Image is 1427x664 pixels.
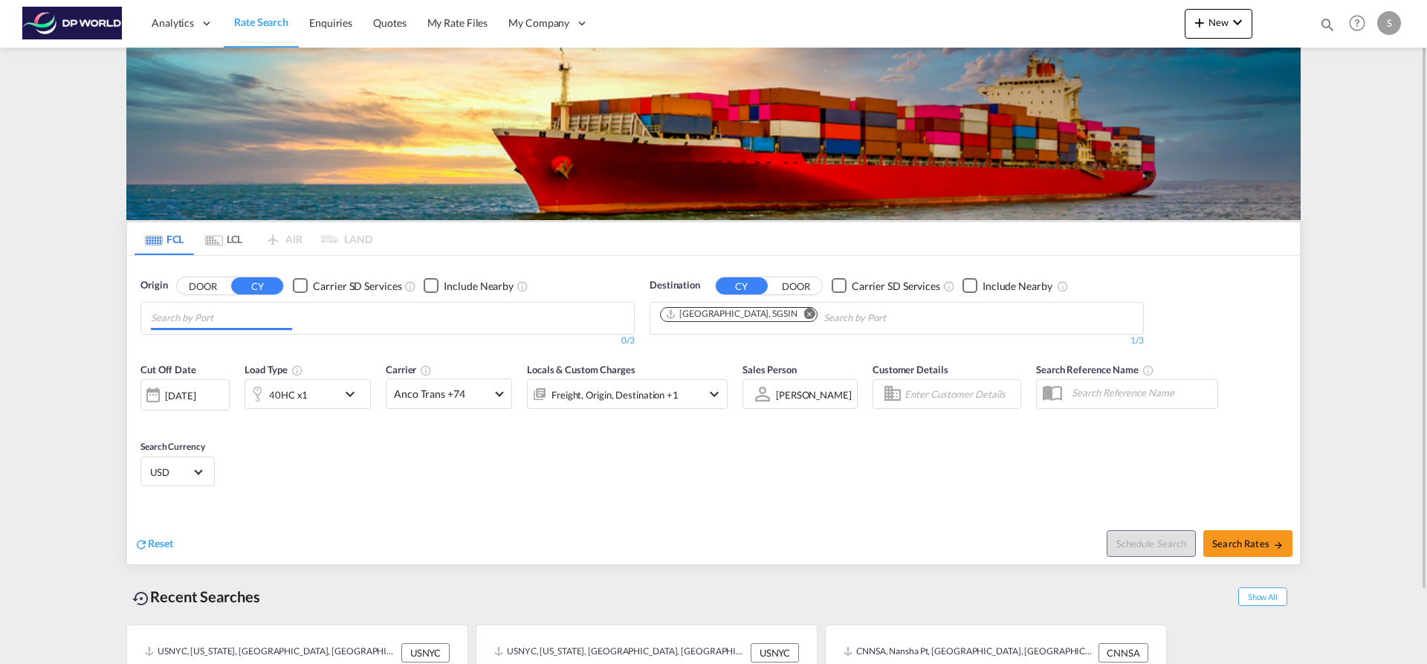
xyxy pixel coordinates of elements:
[140,335,635,347] div: 0/3
[705,385,723,403] md-icon: icon-chevron-down
[665,308,797,320] div: Singapore, SGSIN
[145,643,398,663] div: USNYC, New York, NY, United States, North America, Americas
[424,278,514,294] md-checkbox: Checkbox No Ink
[291,364,303,376] md-icon: icon-information-outline
[313,279,401,294] div: Carrier SD Services
[1036,364,1154,375] span: Search Reference Name
[194,222,253,255] md-tab-item: LCL
[127,256,1300,564] div: OriginDOOR CY Checkbox No InkUnchecked: Search for CY (Container Yard) services for all selected ...
[140,379,230,410] div: [DATE]
[126,580,266,613] div: Recent Searches
[148,537,173,549] span: Reset
[658,303,971,330] md-chips-wrap: Chips container. Use arrow keys to select chips.
[135,222,372,255] md-pagination-wrapper: Use the left and right arrow keys to navigate between tabs
[1185,9,1252,39] button: icon-plus 400-fgNewicon-chevron-down
[517,280,528,292] md-icon: Unchecked: Ignores neighbouring ports when fetching rates.Checked : Includes neighbouring ports w...
[742,364,797,375] span: Sales Person
[1098,643,1148,663] div: CNNSA
[386,364,432,375] span: Carrier
[444,279,514,294] div: Include Nearby
[943,280,955,292] md-icon: Unchecked: Search for CY (Container Yard) services for all selected carriers.Checked : Search for...
[1273,540,1284,550] md-icon: icon-arrow-right
[293,278,401,294] md-checkbox: Checkbox No Ink
[309,16,352,29] span: Enquiries
[135,538,148,551] md-icon: icon-refresh
[751,643,799,663] div: USNYC
[873,364,948,375] span: Customer Details
[1377,11,1401,35] div: S
[149,461,207,483] md-select: Select Currency: $ USDUnited States Dollar
[716,277,768,294] button: CY
[650,335,1144,347] div: 1/3
[394,387,491,402] span: Anco Trans +74
[983,279,1052,294] div: Include Nearby
[832,278,940,294] md-checkbox: Checkbox No Ink
[1229,13,1246,31] md-icon: icon-chevron-down
[150,465,192,479] span: USD
[508,16,569,30] span: My Company
[140,364,196,375] span: Cut Off Date
[1345,10,1370,36] span: Help
[494,643,747,663] div: USNYC, New York, NY, United States, North America, Americas
[140,409,152,429] md-datepicker: Select
[132,590,150,607] md-icon: icon-backup-restore
[404,280,416,292] md-icon: Unchecked: Search for CY (Container Yard) services for all selected carriers.Checked : Search for...
[152,16,194,30] span: Analytics
[962,278,1052,294] md-checkbox: Checkbox No Ink
[551,384,679,405] div: Freight Origin Destination Factory Stuffing
[527,364,635,375] span: Locals & Custom Charges
[1319,16,1336,33] md-icon: icon-magnify
[245,379,371,409] div: 40HC x1icon-chevron-down
[427,16,488,29] span: My Rate Files
[177,277,229,294] button: DOOR
[770,277,822,294] button: DOOR
[1142,364,1154,376] md-icon: Your search will be saved by the below given name
[665,308,800,320] div: Press delete to remove this chip.
[245,364,303,375] span: Load Type
[844,643,1095,663] div: CNNSA, Nansha Pt, China, Greater China & Far East Asia, Asia Pacific
[140,278,167,293] span: Origin
[1319,16,1336,39] div: icon-magnify
[401,643,450,663] div: USNYC
[1107,530,1196,557] button: Note: By default Schedule search will only considerorigin ports, destination ports and cut off da...
[149,303,298,330] md-chips-wrap: Chips container with autocompletion. Enter the text area, type text to search, and then use the u...
[852,279,940,294] div: Carrier SD Services
[341,385,366,403] md-icon: icon-chevron-down
[151,306,292,330] input: Chips input.
[905,383,1016,405] input: Enter Customer Details
[269,384,308,405] div: 40HC x1
[231,277,283,294] button: CY
[795,308,817,323] button: Remove
[823,306,965,330] input: Chips input.
[1191,13,1208,31] md-icon: icon-plus 400-fg
[1203,530,1292,557] button: Search Ratesicon-arrow-right
[135,536,173,552] div: icon-refreshReset
[1191,16,1246,28] span: New
[776,389,852,401] div: [PERSON_NAME]
[234,16,288,28] span: Rate Search
[1345,10,1377,37] div: Help
[527,379,728,409] div: Freight Origin Destination Factory Stuffingicon-chevron-down
[135,222,194,255] md-tab-item: FCL
[420,364,432,376] md-icon: The selected Trucker/Carrierwill be displayed in the rate results If the rates are from another f...
[1064,381,1217,404] input: Search Reference Name
[165,389,195,402] div: [DATE]
[22,7,123,40] img: c08ca190194411f088ed0f3ba295208c.png
[1212,538,1284,549] span: Search Rates
[1238,587,1287,606] span: Show All
[1057,280,1069,292] md-icon: Unchecked: Ignores neighbouring ports when fetching rates.Checked : Includes neighbouring ports w...
[650,278,700,293] span: Destination
[373,16,406,29] span: Quotes
[126,48,1301,220] img: LCL+%26+FCL+BACKGROUND.png
[774,384,853,405] md-select: Sales Person: Soraya Valverde
[140,441,205,452] span: Search Currency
